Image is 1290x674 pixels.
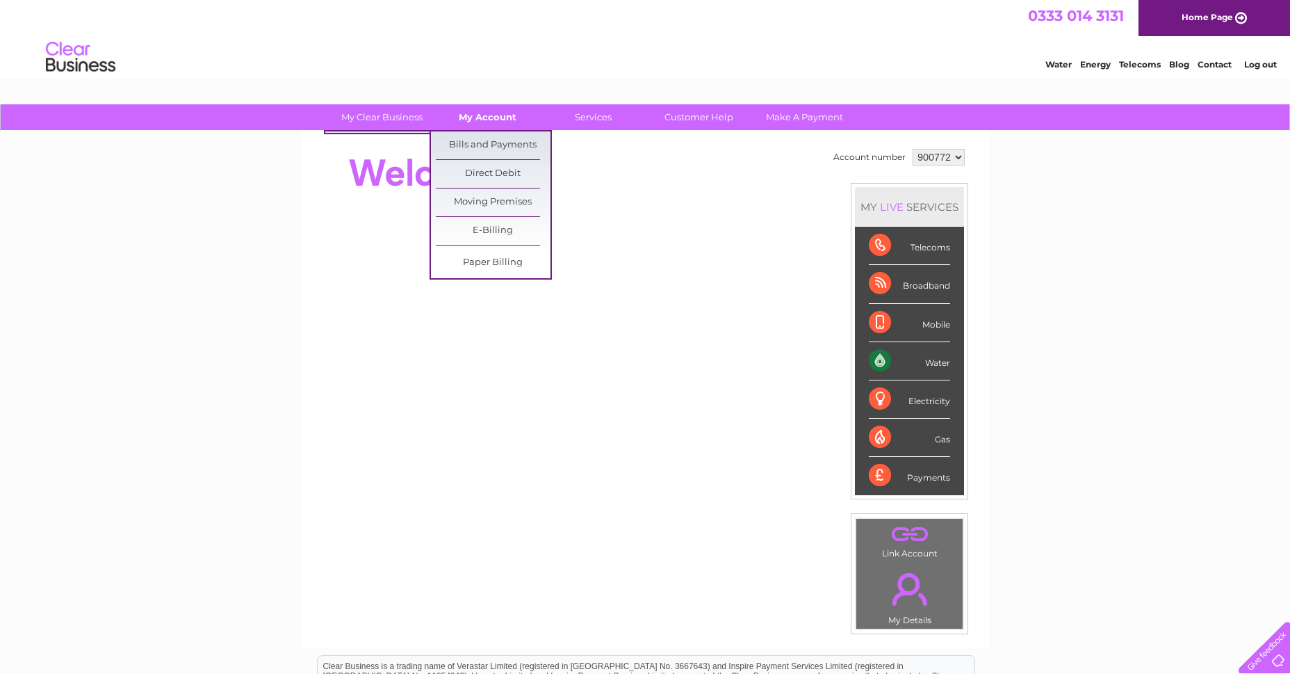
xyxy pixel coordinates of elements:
[856,518,963,562] td: Link Account
[1198,59,1232,70] a: Contact
[1169,59,1189,70] a: Blog
[856,561,963,629] td: My Details
[747,104,862,130] a: Make A Payment
[330,131,445,159] a: Login Details
[318,8,974,67] div: Clear Business is a trading name of Verastar Limited (registered in [GEOGRAPHIC_DATA] No. 3667643...
[1119,59,1161,70] a: Telecoms
[436,217,550,245] a: E-Billing
[869,457,950,495] div: Payments
[830,145,909,169] td: Account number
[860,565,959,613] a: .
[430,104,545,130] a: My Account
[869,380,950,419] div: Electricity
[436,160,550,188] a: Direct Debit
[1244,59,1277,70] a: Log out
[436,131,550,159] a: Bills and Payments
[855,187,964,227] div: MY SERVICES
[1028,7,1124,24] a: 0333 014 3131
[869,419,950,457] div: Gas
[536,104,651,130] a: Services
[869,227,950,265] div: Telecoms
[869,342,950,380] div: Water
[436,188,550,216] a: Moving Premises
[1045,59,1072,70] a: Water
[325,104,439,130] a: My Clear Business
[877,200,906,214] div: LIVE
[869,304,950,342] div: Mobile
[436,249,550,277] a: Paper Billing
[860,522,959,547] a: .
[45,36,116,79] img: logo.png
[642,104,756,130] a: Customer Help
[1080,59,1111,70] a: Energy
[869,265,950,303] div: Broadband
